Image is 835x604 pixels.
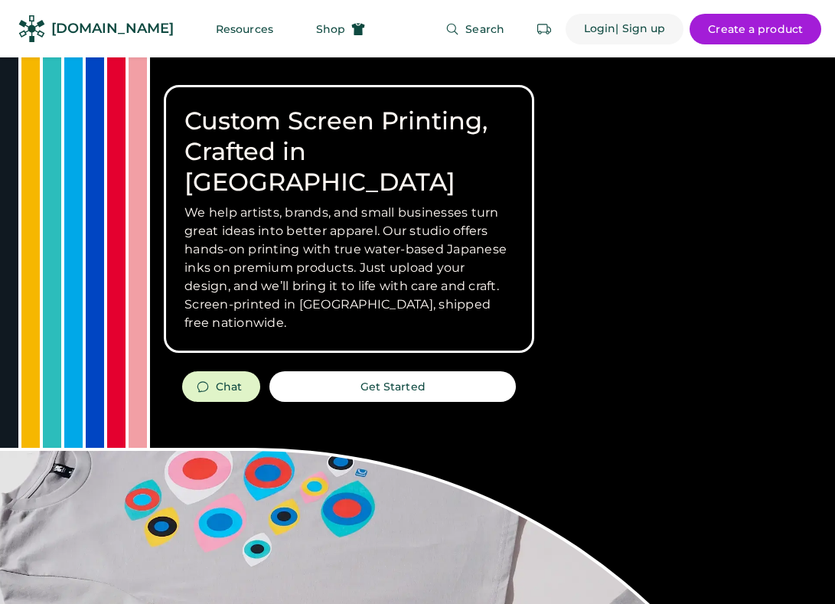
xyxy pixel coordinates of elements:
[298,14,383,44] button: Shop
[584,21,616,37] div: Login
[182,371,260,402] button: Chat
[427,14,523,44] button: Search
[269,371,516,402] button: Get Started
[184,204,514,332] h3: We help artists, brands, and small businesses turn great ideas into better apparel. Our studio of...
[197,14,292,44] button: Resources
[184,106,514,198] h1: Custom Screen Printing, Crafted in [GEOGRAPHIC_DATA]
[18,15,45,42] img: Rendered Logo - Screens
[51,19,174,38] div: [DOMAIN_NAME]
[690,14,821,44] button: Create a product
[615,21,665,37] div: | Sign up
[529,14,559,44] button: Retrieve an order
[465,24,504,34] span: Search
[316,24,345,34] span: Shop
